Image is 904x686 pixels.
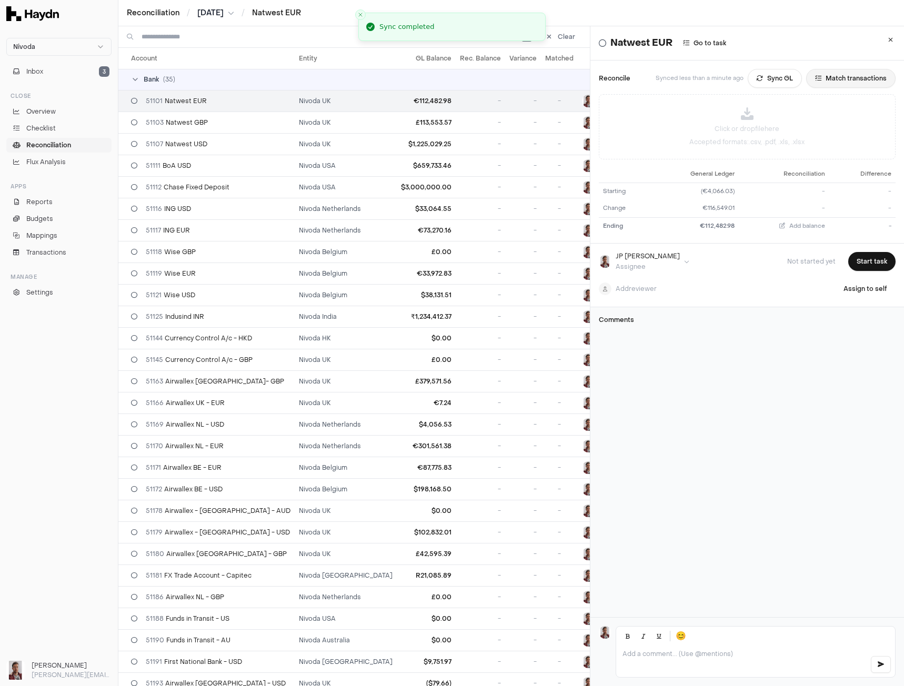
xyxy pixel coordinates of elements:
[599,316,896,324] h3: Comments
[146,269,162,278] span: 51119
[582,634,595,647] img: JP Smit
[498,356,501,364] span: -
[534,140,537,148] span: -
[146,507,163,515] span: 51178
[185,7,192,18] span: /
[26,197,53,207] span: Reports
[558,291,561,299] span: -
[582,289,595,301] button: JP Smit
[146,463,222,472] span: Airwallex BE - EUR
[806,69,896,88] a: Match transactions
[582,612,595,625] button: JP Smit
[599,283,657,295] button: Addreviewer
[582,310,595,323] button: JP Smit
[397,349,456,370] td: £0.00
[558,183,561,191] span: -
[835,279,896,298] button: Assign to self
[295,500,397,521] td: Nivoda UK
[146,528,163,537] span: 51179
[582,397,595,409] img: JP Smit
[397,327,456,349] td: $0.00
[582,332,595,345] img: JP Smit
[295,48,397,69] th: Entity
[540,28,581,45] button: Clear
[146,162,160,170] span: 51111
[146,226,190,235] span: ING EUR
[558,377,561,386] span: -
[498,420,501,429] span: -
[534,528,537,537] span: -
[295,198,397,219] td: Nivoda Netherlands
[498,118,501,127] span: -
[739,166,829,183] th: Reconciliation
[498,205,501,213] span: -
[397,435,456,457] td: €301,561.38
[498,334,501,342] span: -
[146,442,163,450] span: 51170
[6,228,112,243] a: Mappings
[582,461,595,474] img: JP Smit
[498,507,501,515] span: -
[397,219,456,241] td: €73,270.16
[582,95,595,107] img: JP Smit
[146,118,208,127] span: Natwest GBP
[295,112,397,133] td: Nivoda UK
[534,356,537,364] span: -
[582,224,595,237] img: JP Smit
[498,485,501,493] span: -
[146,312,163,321] span: 51125
[397,284,456,306] td: $38,131.51
[295,284,397,306] td: Nivoda Belgium
[197,8,234,18] button: [DATE]
[582,354,595,366] button: JP Smit
[295,176,397,198] td: Nivoda USA
[582,116,595,129] button: JP Smit
[599,252,689,271] button: JP SmitJP [PERSON_NAME]Assignee
[146,528,290,537] span: Airwallex - [GEOGRAPHIC_DATA] - USD
[582,591,595,603] img: JP Smit
[13,43,35,51] span: Nivoda
[498,463,501,472] span: -
[163,75,175,84] span: ( 35 )
[146,140,163,148] span: 51107
[146,485,162,493] span: 51172
[146,248,196,256] span: Wise GBP
[146,118,164,127] span: 51103
[295,370,397,392] td: Nivoda UK
[534,118,537,127] span: -
[616,252,680,260] div: JP [PERSON_NAME]
[582,483,595,496] button: JP Smit
[146,97,163,105] span: 51101
[582,505,595,517] img: JP Smit
[656,74,744,83] p: Synced less than a minute ago
[599,200,651,217] td: Change
[534,550,537,558] span: -
[582,526,595,539] img: JP Smit
[6,661,25,680] img: JP Smit
[295,306,397,327] td: Nivoda India
[146,248,162,256] span: 51118
[6,138,112,153] a: Reconciliation
[397,478,456,500] td: $198,168.50
[616,263,680,271] div: Assignee
[146,97,207,105] span: Natwest EUR
[397,133,456,155] td: $1,225,029.25
[599,255,611,268] img: JP Smit
[295,413,397,435] td: Nivoda Netherlands
[558,463,561,472] span: -
[582,138,595,150] img: JP Smit
[599,74,630,83] h3: Reconcile
[582,418,595,431] button: JP Smit
[397,48,456,69] th: GL Balance
[146,162,191,170] span: BoA USD
[26,124,56,133] span: Checklist
[6,6,59,21] img: Haydn Logo
[655,222,735,231] div: €112,482.98
[397,306,456,327] td: ₹1,234,412.37
[146,291,195,299] span: Wise USD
